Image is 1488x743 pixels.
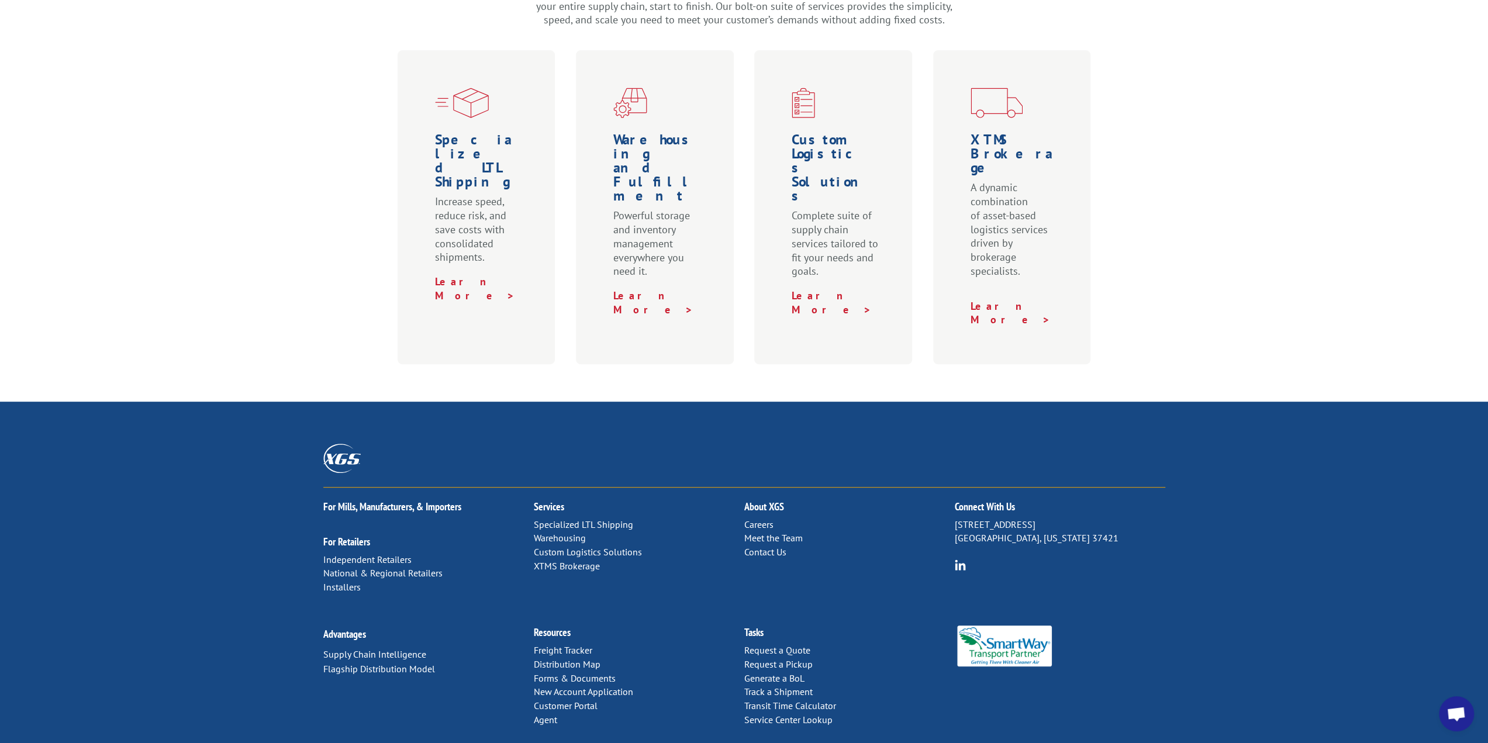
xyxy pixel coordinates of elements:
[534,546,642,558] a: Custom Logistics Solutions
[744,546,786,558] a: Contact Us
[534,686,633,697] a: New Account Application
[323,648,426,660] a: Supply Chain Intelligence
[534,658,600,670] a: Distribution Map
[792,209,879,289] p: Complete suite of supply chain services tailored to fit your needs and goals.
[955,625,1055,666] img: Smartway_Logo
[613,209,701,289] p: Powerful storage and inventory management everywhere you need it.
[971,88,1023,118] img: xgs-icon-transportation-forms-red
[534,560,600,572] a: XTMS Brokerage
[955,518,1165,546] p: [STREET_ADDRESS] [GEOGRAPHIC_DATA], [US_STATE] 37421
[435,195,523,275] p: Increase speed, reduce risk, and save costs with consolidated shipments.
[744,644,810,656] a: Request a Quote
[435,88,489,118] img: xgs-icon-specialized-ltl-red
[534,625,571,639] a: Resources
[534,519,633,530] a: Specialized LTL Shipping
[323,554,412,565] a: Independent Retailers
[744,532,803,544] a: Meet the Team
[744,658,813,670] a: Request a Pickup
[435,275,515,302] a: Learn More >
[971,299,1051,327] a: Learn More >
[792,133,879,209] h1: Custom Logistics Solutions
[435,133,523,195] h1: Specialized LTL Shipping
[323,444,361,472] img: XGS_Logos_ALL_2024_All_White
[323,581,361,593] a: Installers
[613,88,647,118] img: xgs-icon-warehouseing-cutting-fulfillment-red
[534,714,557,725] a: Agent
[792,88,815,118] img: xgs-icon-custom-logistics-solutions-red
[955,559,966,571] img: group-6
[744,672,805,684] a: Generate a BoL
[323,663,435,675] a: Flagship Distribution Model
[744,519,774,530] a: Careers
[323,567,443,579] a: National & Regional Retailers
[744,686,813,697] a: Track a Shipment
[534,644,592,656] a: Freight Tracker
[613,289,693,316] a: Learn More >
[744,500,784,513] a: About XGS
[323,500,461,513] a: For Mills, Manufacturers, & Importers
[744,627,955,644] h2: Tasks
[534,500,564,513] a: Services
[744,700,836,711] a: Transit Time Calculator
[955,502,1165,518] h2: Connect With Us
[971,133,1058,181] h1: XTMS Brokerage
[792,289,872,316] a: Learn More >
[534,532,586,544] a: Warehousing
[323,627,366,641] a: Advantages
[744,714,833,725] a: Service Center Lookup
[534,672,616,684] a: Forms & Documents
[971,181,1058,289] p: A dynamic combination of asset-based logistics services driven by brokerage specialists.
[534,700,598,711] a: Customer Portal
[1439,696,1474,731] a: Open chat
[613,133,701,209] h1: Warehousing and Fulfillment
[323,535,370,548] a: For Retailers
